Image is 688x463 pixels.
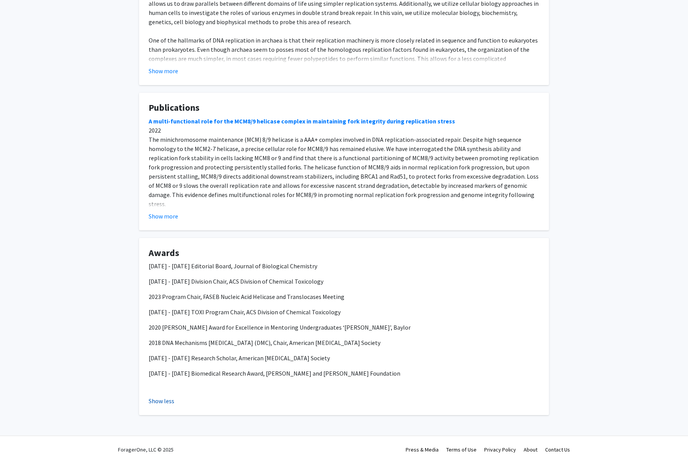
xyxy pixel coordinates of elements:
span: [DATE] - [DATE] Biomedical Research Award, [PERSON_NAME] and [PERSON_NAME] Foundation [149,369,400,377]
a: Contact Us [545,446,570,453]
a: Press & Media [406,446,439,453]
a: Privacy Policy [484,446,516,453]
a: Terms of Use [446,446,477,453]
button: Show less [149,396,174,406]
span: [DATE] - [DATE] Division Chair, ACS Division of Chemical Toxicology [149,277,323,285]
button: Show more [149,66,178,76]
button: Show more [149,212,178,221]
p: [DATE] - [DATE] TOXI Program Chair, ACS Division of Chemical Toxicology [149,307,539,317]
span: 2023 Program Chair, FASEB Nucleic Acid Helicase and Translocases Meeting [149,293,344,300]
span: 2018 DNA Mechanisms [MEDICAL_DATA] (DMC), Chair, American [MEDICAL_DATA] Society [149,339,380,346]
span: [DATE] - [DATE] Research Scholar, American [MEDICAL_DATA] Society [149,354,330,362]
h4: Awards [149,248,539,259]
a: About [524,446,537,453]
p: [DATE] - [DATE] Editorial Board, Journal of Biological Chemistry [149,261,539,271]
div: ForagerOne, LLC © 2025 [118,436,174,463]
span: 2020 [PERSON_NAME] Award for Excellence in Mentoring Undergraduates ‘[PERSON_NAME]’, Baylor [149,323,411,331]
iframe: Chat [6,429,33,457]
a: A multi-functional role for the MCM8/9 helicase complex in maintaining fork integrity during repl... [149,117,455,125]
h4: Publications [149,102,539,113]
